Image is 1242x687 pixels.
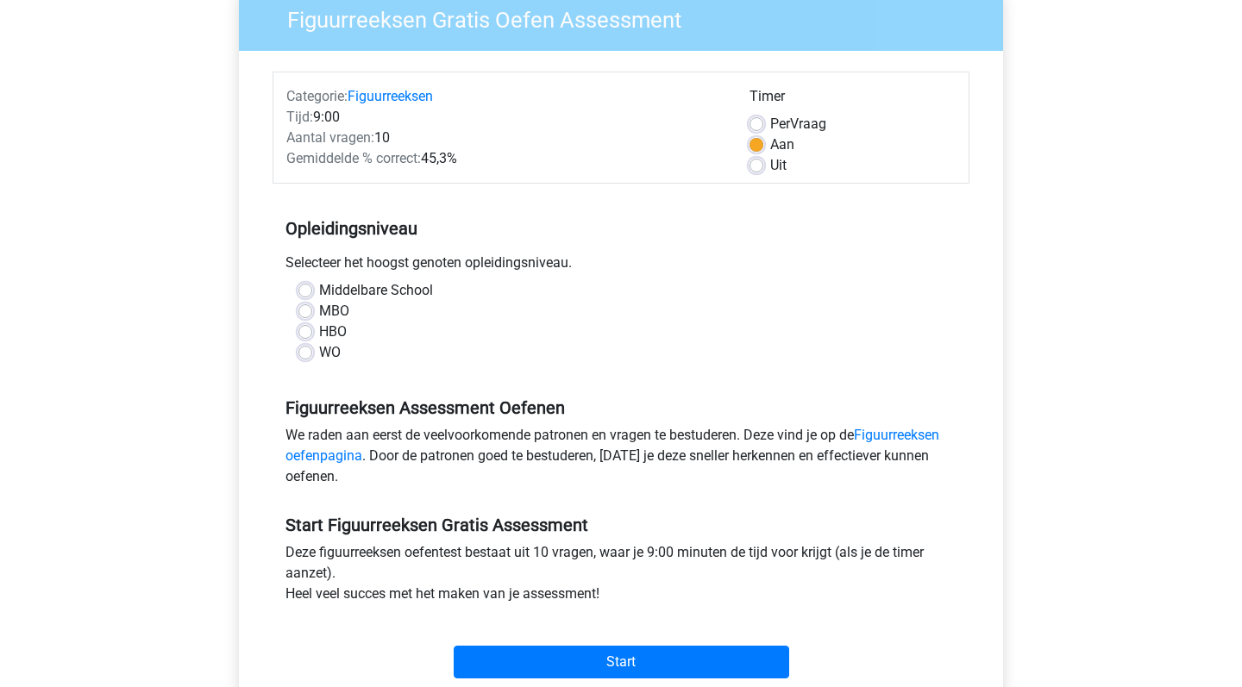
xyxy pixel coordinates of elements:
div: Timer [750,86,956,114]
h5: Start Figuurreeksen Gratis Assessment [285,515,957,535]
div: Selecteer het hoogst genoten opleidingsniveau. [273,253,969,280]
div: 45,3% [273,148,737,169]
label: WO [319,342,341,363]
span: Gemiddelde % correct: [286,150,421,166]
div: 9:00 [273,107,737,128]
input: Start [454,646,789,678]
label: Uit [770,155,787,176]
a: Figuurreeksen [348,88,433,104]
h5: Figuurreeksen Assessment Oefenen [285,397,957,418]
label: MBO [319,301,349,322]
div: 10 [273,128,737,148]
label: Middelbare School [319,280,433,301]
span: Tijd: [286,109,313,125]
div: Deze figuurreeksen oefentest bestaat uit 10 vragen, waar je 9:00 minuten de tijd voor krijgt (als... [273,542,969,611]
label: Aan [770,134,794,155]
h5: Opleidingsniveau [285,211,957,246]
label: Vraag [770,114,826,134]
span: Categorie: [286,88,348,104]
div: We raden aan eerst de veelvoorkomende patronen en vragen te bestuderen. Deze vind je op de . Door... [273,425,969,494]
label: HBO [319,322,347,342]
span: Per [770,116,790,132]
span: Aantal vragen: [286,129,374,146]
